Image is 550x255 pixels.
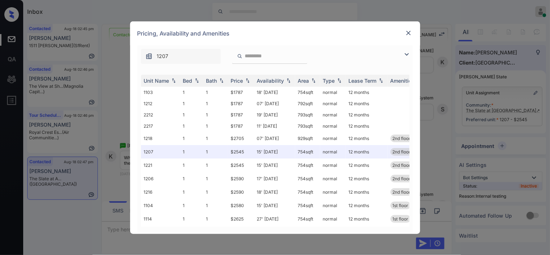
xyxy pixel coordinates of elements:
span: 2nd floor [393,176,411,181]
td: 12 months [346,87,388,98]
td: $2545 [228,145,254,159]
td: 18' [DATE] [254,87,295,98]
td: 1 [180,132,203,145]
td: 1 [180,87,203,98]
td: 1 [203,145,228,159]
td: 1225 [141,226,180,239]
td: normal [320,226,346,239]
td: 1 [203,120,228,132]
td: 15' [DATE] [254,199,295,212]
td: 754 sqft [295,212,320,226]
td: 1207 [141,145,180,159]
td: 07' [DATE] [254,98,295,109]
div: Bath [206,78,217,84]
td: 08' [DATE] [254,226,295,239]
td: normal [320,159,346,172]
span: 1207 [157,52,169,60]
span: 2nd floor [393,136,411,141]
td: $2545 [228,159,254,172]
td: 1 [203,159,228,172]
td: 754 sqft [295,145,320,159]
img: sorting [193,78,200,83]
td: 12 months [346,159,388,172]
td: 754 sqft [295,87,320,98]
td: 754 sqft [295,172,320,185]
td: 793 sqft [295,120,320,132]
td: normal [320,172,346,185]
td: normal [320,185,346,199]
td: $2625 [228,212,254,226]
td: 1 [180,145,203,159]
td: 754 sqft [295,185,320,199]
div: Price [231,78,243,84]
td: 12 months [346,120,388,132]
td: $2580 [228,199,254,212]
td: 07' [DATE] [254,132,295,145]
td: normal [320,120,346,132]
div: Availability [257,78,284,84]
div: Pricing, Availability and Amenities [130,21,420,45]
td: $2825 [228,226,254,239]
img: icon-zuma [402,50,411,59]
td: normal [320,98,346,109]
td: 1103 [141,87,180,98]
img: sorting [377,78,385,83]
td: 929 sqft [295,132,320,145]
td: 754 sqft [295,159,320,172]
img: icon-zuma [237,53,243,59]
td: 12 months [346,132,388,145]
td: 1 [203,185,228,199]
td: normal [320,199,346,212]
td: 19' [DATE] [254,109,295,120]
td: 1 [180,159,203,172]
img: icon-zuma [145,53,153,60]
td: $2590 [228,185,254,199]
div: Unit Name [144,78,169,84]
td: 27' [DATE] [254,212,295,226]
td: 861 sqft [295,226,320,239]
span: 1st floor [393,216,409,222]
td: 1114 [141,212,180,226]
span: 2nd floor [393,149,411,155]
td: 15' [DATE] [254,159,295,172]
td: 1104 [141,199,180,212]
td: normal [320,132,346,145]
td: 2217 [141,120,180,132]
td: $2590 [228,172,254,185]
td: 1221 [141,159,180,172]
td: $2705 [228,132,254,145]
td: 1216 [141,185,180,199]
td: 1 [180,226,203,239]
img: sorting [285,78,292,83]
td: 12 months [346,98,388,109]
div: Amenities [390,78,415,84]
td: 1 [203,199,228,212]
td: 12 months [346,109,388,120]
td: 1 [203,98,228,109]
td: 12 months [346,145,388,159]
td: 1 [180,120,203,132]
td: $1787 [228,109,254,120]
img: sorting [310,78,317,83]
td: 1 [203,132,228,145]
td: 1212 [141,98,180,109]
td: 12 months [346,212,388,226]
td: 12 months [346,199,388,212]
td: normal [320,145,346,159]
td: normal [320,87,346,98]
td: 1 [203,172,228,185]
td: 1 [180,199,203,212]
div: Area [298,78,309,84]
img: close [405,29,412,37]
td: 1 [203,109,228,120]
td: 1 [180,172,203,185]
td: $1787 [228,120,254,132]
img: sorting [170,78,177,83]
td: 18' [DATE] [254,185,295,199]
span: 2nd floor [393,189,411,195]
td: 12 months [346,226,388,239]
td: 12 months [346,185,388,199]
td: 793 sqft [295,109,320,120]
td: 1 [203,87,228,98]
td: 12 months [346,172,388,185]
